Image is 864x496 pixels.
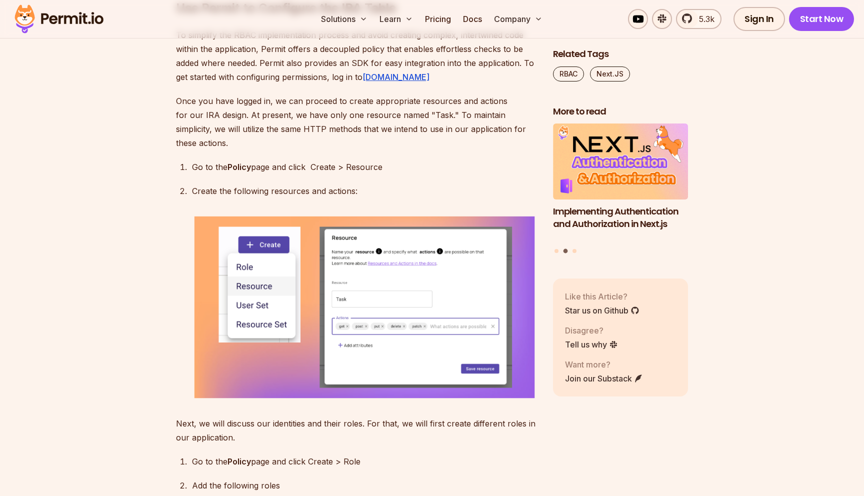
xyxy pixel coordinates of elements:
[192,478,537,492] p: Add the following roles
[490,9,546,29] button: Company
[590,66,630,81] a: Next.JS
[421,9,455,29] a: Pricing
[459,9,486,29] a: Docs
[192,454,537,468] p: Go to the page and click Create > Role
[563,249,568,253] button: Go to slide 2
[676,9,721,29] a: 5.3k
[227,162,251,172] strong: Policy
[553,205,688,230] h3: Implementing Authentication and Authorization in Next.js
[789,7,854,31] a: Start Now
[554,249,558,253] button: Go to slide 1
[10,2,108,36] img: Permit logo
[565,304,639,316] a: Star us on Github
[693,13,714,25] span: 5.3k
[227,456,251,466] strong: Policy
[565,290,639,302] p: Like this Article?
[192,160,537,174] p: Go to the page and click Create > Resource
[553,124,688,243] li: 2 of 3
[733,7,785,31] a: Sign In
[565,372,643,384] a: Join our Substack
[553,48,688,60] h2: Related Tags
[317,9,371,29] button: Solutions
[553,124,688,243] a: Implementing Authentication and Authorization in Next.jsImplementing Authentication and Authoriza...
[362,72,429,82] a: [DOMAIN_NAME]
[565,338,618,350] a: Tell us why
[192,184,537,198] p: Create the following resources and actions:
[553,105,688,118] h2: More to read
[565,324,618,336] p: Disagree?
[176,416,537,444] p: Next, we will discuss our identities and their roles. For that, we will first create different ro...
[176,94,537,150] p: Once you have logged in, we can proceed to create appropriate resources and actions for our IRA d...
[565,358,643,370] p: Want more?
[375,9,417,29] button: Learn
[553,124,688,200] img: Implementing Authentication and Authorization in Next.js
[176,28,537,84] p: To simplify the RBAC implementation process and avoid creating complex, intertwined code within t...
[572,249,576,253] button: Go to slide 3
[553,66,584,81] a: RBAC
[192,214,537,401] img: Frame 68089.png
[553,124,688,255] div: Posts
